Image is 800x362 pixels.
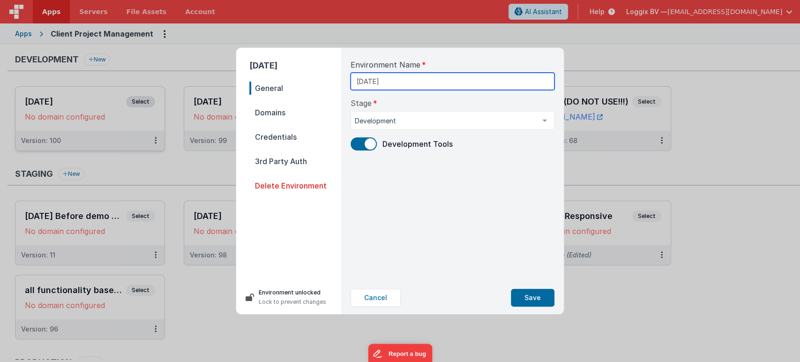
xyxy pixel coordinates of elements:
[259,297,326,307] p: Lock to prevent changes
[249,179,341,192] span: Delete Environment
[259,288,326,297] p: Environment unlocked
[249,155,341,168] span: 3rd Party Auth
[511,289,554,307] button: Save
[351,59,420,70] span: Environment Name
[351,289,401,307] button: Cancel
[249,106,341,119] span: Domains
[249,130,341,143] span: Credentials
[351,98,372,109] span: Stage
[382,139,453,149] span: Development Tools
[249,59,341,72] h2: [DATE]
[355,116,535,126] span: Development
[249,82,341,95] span: General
